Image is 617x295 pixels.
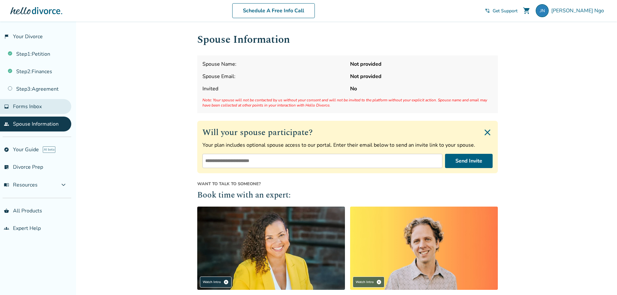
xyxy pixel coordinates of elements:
span: list_alt_check [4,165,9,170]
span: groups [4,226,9,231]
img: James Traub [350,207,498,290]
div: Watch Intro [200,277,232,288]
span: play_circle [223,279,229,285]
span: people [4,121,9,127]
span: flag_2 [4,34,9,39]
img: jessica.ngo0406@gmail.com [536,4,549,17]
span: [PERSON_NAME] Ngo [551,7,607,14]
a: Schedule A Free Info Call [232,3,315,18]
p: Your plan includes optional spouse access to our portal. Enter their email below to send an invit... [202,142,493,149]
img: Close invite form [482,127,493,138]
iframe: Chat Widget [585,264,617,295]
span: AI beta [43,146,55,153]
div: Watch Intro [353,277,384,288]
span: shopping_cart [523,7,531,15]
strong: Not provided [350,73,493,80]
span: explore [4,147,9,152]
span: Want to talk to someone? [197,181,498,187]
span: Spouse Email: [202,73,345,80]
a: phone_in_talkGet Support [485,8,518,14]
span: Forms Inbox [13,103,42,110]
span: Resources [4,181,38,188]
span: play_circle [376,279,382,285]
span: inbox [4,104,9,109]
span: Spouse Name: [202,61,345,68]
img: Claudia Brown Coulter [197,207,345,290]
span: expand_more [60,181,67,189]
span: Get Support [493,8,518,14]
button: Send Invite [445,154,493,168]
h2: Will your spouse participate? [202,126,493,139]
strong: Not provided [350,61,493,68]
h1: Spouse Information [197,32,498,48]
strong: No [350,85,493,92]
span: phone_in_talk [485,8,490,13]
span: shopping_basket [4,208,9,213]
h2: Book time with an expert: [197,189,498,202]
span: Note: Your spouse will not be contacted by us without your consent and will not be invited to the... [202,97,493,108]
span: menu_book [4,182,9,187]
span: Invited [202,85,345,92]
